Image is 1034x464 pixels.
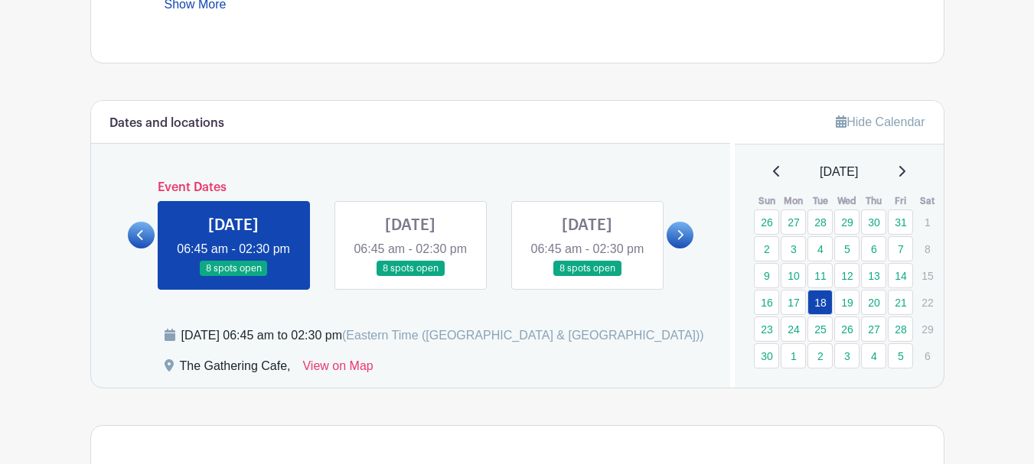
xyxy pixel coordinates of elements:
[754,236,779,261] a: 2
[781,316,806,342] a: 24
[834,290,859,315] a: 19
[820,163,858,181] span: [DATE]
[861,290,886,315] a: 20
[807,193,833,209] th: Tue
[860,193,887,209] th: Thu
[781,263,806,288] a: 10
[342,329,704,342] span: (Eastern Time ([GEOGRAPHIC_DATA] & [GEOGRAPHIC_DATA]))
[807,343,833,368] a: 2
[861,236,886,261] a: 6
[888,343,913,368] a: 5
[754,343,779,368] a: 30
[888,209,913,235] a: 31
[781,290,806,315] a: 17
[861,209,886,235] a: 30
[302,357,373,381] a: View on Map
[780,193,807,209] th: Mon
[915,264,940,287] p: 15
[109,116,224,131] h6: Dates and locations
[155,180,667,195] h6: Event Dates
[834,263,859,288] a: 12
[888,290,913,315] a: 21
[888,263,913,288] a: 14
[834,209,859,235] a: 29
[834,343,859,368] a: 3
[861,343,886,368] a: 4
[915,344,940,368] p: 6
[914,193,941,209] th: Sat
[754,316,779,342] a: 23
[781,209,806,235] a: 27
[781,236,806,261] a: 3
[834,236,859,261] a: 5
[781,343,806,368] a: 1
[861,316,886,342] a: 27
[807,209,833,235] a: 28
[915,210,940,234] p: 1
[754,290,779,315] a: 16
[915,317,940,341] p: 29
[834,316,859,342] a: 26
[915,290,940,314] p: 22
[807,316,833,342] a: 25
[836,115,925,128] a: Hide Calendar
[754,263,779,288] a: 9
[181,326,704,345] div: [DATE] 06:45 am to 02:30 pm
[180,357,291,381] div: The Gathering Cafe,
[807,236,833,261] a: 4
[753,193,780,209] th: Sun
[888,236,913,261] a: 7
[833,193,860,209] th: Wed
[807,263,833,288] a: 11
[754,209,779,235] a: 26
[807,290,833,315] a: 18
[887,193,914,209] th: Fri
[861,263,886,288] a: 13
[915,237,940,261] p: 8
[888,316,913,342] a: 28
